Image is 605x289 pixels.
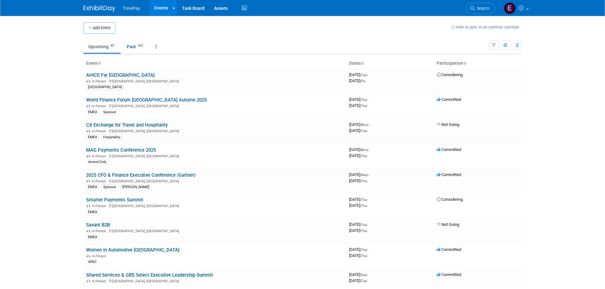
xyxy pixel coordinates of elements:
[136,43,145,48] span: 512
[86,197,143,203] a: Smarter Payments Summit
[360,248,367,252] span: (Thu)
[120,184,151,190] div: [PERSON_NAME]
[122,41,150,53] a: Past512
[437,197,463,202] span: Considering
[92,179,108,183] span: In-Person
[86,222,110,228] a: Savant B2B
[368,222,369,227] span: -
[101,109,118,115] div: Sponsor
[86,234,99,240] div: EMEA
[349,278,367,283] span: [DATE]
[84,22,115,34] button: Add Event
[84,41,121,53] a: Upcoming67
[86,135,99,140] div: EMEA
[86,159,108,165] div: Attend Only
[92,204,108,208] span: In-Person
[368,72,369,77] span: -
[86,153,344,158] div: [GEOGRAPHIC_DATA], [GEOGRAPHIC_DATA]
[86,279,90,282] img: In-Person Event
[86,172,196,178] a: 2025 CFO & Finance Executive Conference (Gartner)
[86,79,90,82] img: In-Person Event
[349,128,367,133] span: [DATE]
[349,172,370,177] span: [DATE]
[86,278,344,283] div: [GEOGRAPHIC_DATA], [GEOGRAPHIC_DATA]
[437,222,459,227] span: Not Going
[346,58,434,69] th: Dates
[360,229,367,233] span: (Thu)
[368,97,369,102] span: -
[360,279,367,283] span: (Tue)
[360,273,367,277] span: (Sun)
[86,259,98,265] div: APAC
[360,254,367,258] span: (Thu)
[123,6,140,11] span: TreviPay
[437,172,461,177] span: Committed
[360,204,367,207] span: (Thu)
[349,72,369,77] span: [DATE]
[86,84,124,90] div: [GEOGRAPHIC_DATA]
[97,61,101,66] a: Sort by Event Name
[360,98,367,102] span: (Thu)
[437,147,461,152] span: Committed
[368,247,369,252] span: -
[92,279,108,283] span: In-Person
[360,123,368,127] span: (Mon)
[466,3,495,14] a: Search
[434,58,522,69] th: Participation
[463,61,466,66] a: Sort by Participation Type
[109,43,116,48] span: 67
[437,272,461,277] span: Committed
[349,153,367,158] span: [DATE]
[349,247,369,252] span: [DATE]
[360,73,367,77] span: (Thu)
[437,97,461,102] span: Committed
[360,129,367,133] span: (Tue)
[349,272,369,277] span: [DATE]
[349,228,367,233] span: [DATE]
[361,61,364,66] a: Sort by Start Date
[86,179,90,182] img: In-Person Event
[360,173,368,177] span: (Wed)
[86,178,344,183] div: [GEOGRAPHIC_DATA], [GEOGRAPHIC_DATA]
[92,254,108,258] span: In-Person
[86,129,90,132] img: In-Person Event
[86,204,90,207] img: In-Person Event
[86,72,155,78] a: AHICE Far [GEOGRAPHIC_DATA]
[86,97,207,103] a: World Finance Forum [GEOGRAPHIC_DATA] Autumn 2025
[451,25,522,30] a: How to sync to an external calendar...
[360,104,367,108] span: (Thu)
[86,272,213,278] a: Shared Services & GBS Select Executive Leadership Summit
[360,223,367,227] span: (Thu)
[349,222,369,227] span: [DATE]
[92,129,108,133] span: In-Person
[86,203,344,208] div: [GEOGRAPHIC_DATA], [GEOGRAPHIC_DATA]
[360,79,365,83] span: (Fri)
[368,272,369,277] span: -
[349,78,365,83] span: [DATE]
[84,5,115,12] img: ExhibitDay
[101,135,122,140] div: Hospitality
[92,104,108,108] span: In-Person
[86,109,99,115] div: EMEA
[368,197,369,202] span: -
[349,147,370,152] span: [DATE]
[92,154,108,158] span: In-Person
[86,122,168,128] a: CX Exchange for Travel and Hospitality
[86,184,99,190] div: EMEA
[349,103,367,108] span: [DATE]
[437,72,463,77] span: Considering
[86,209,99,215] div: EMEA
[349,97,369,102] span: [DATE]
[86,104,90,107] img: In-Person Event
[86,247,179,253] a: Women in Automotive [GEOGRAPHIC_DATA]
[92,79,108,83] span: In-Person
[349,122,370,127] span: [DATE]
[360,154,367,158] span: (Thu)
[360,198,367,201] span: (Thu)
[349,178,367,183] span: [DATE]
[360,148,368,152] span: (Mon)
[86,147,156,153] a: MAG Payments Conference 2025
[475,6,489,11] span: Search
